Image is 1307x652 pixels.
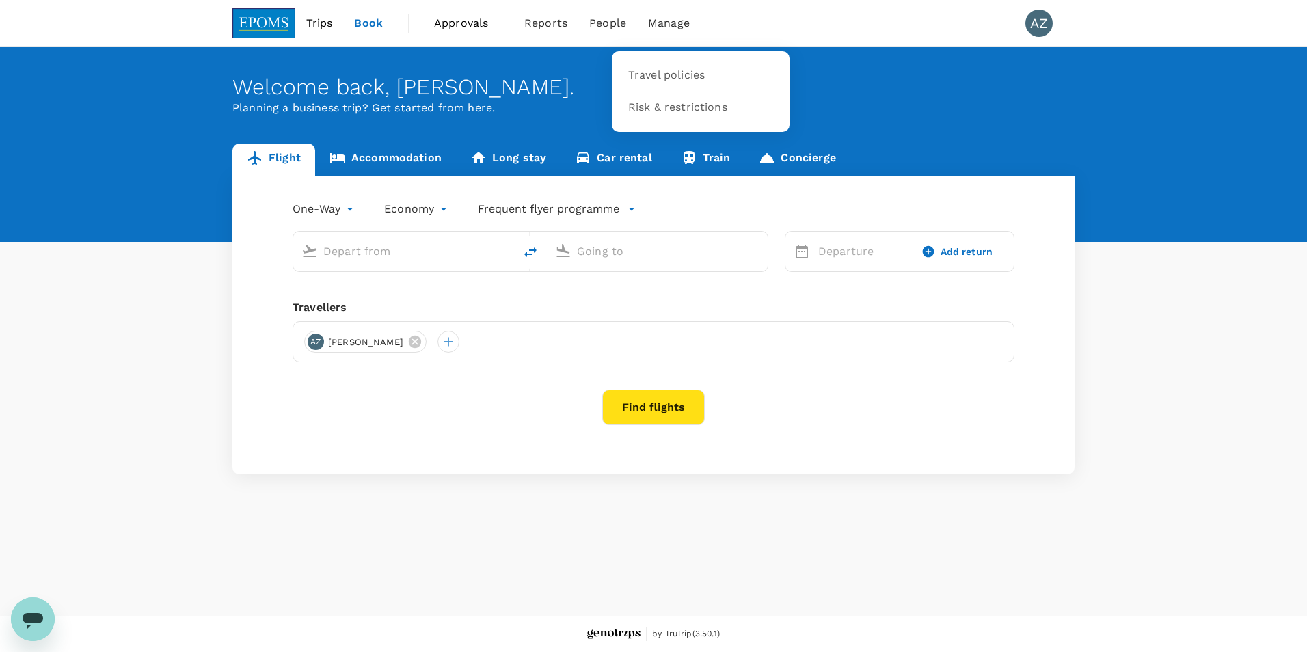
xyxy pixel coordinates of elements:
iframe: Button to launch messaging window [11,597,55,641]
p: Frequent flyer programme [478,201,619,217]
span: [PERSON_NAME] [320,336,412,349]
a: Train [666,144,745,176]
div: AZ [308,334,324,350]
button: Find flights [602,390,705,425]
a: Risk & restrictions [620,92,781,124]
div: AZ [1025,10,1053,37]
a: Long stay [456,144,561,176]
span: by TruTrip ( 3.50.1 ) [652,627,720,641]
button: delete [514,236,547,269]
span: Manage [648,15,690,31]
a: Travel policies [620,59,781,92]
input: Going to [577,241,739,262]
span: Book [354,15,383,31]
span: Travel policies [628,68,705,83]
button: Open [504,249,507,252]
p: Departure [818,243,900,260]
button: Frequent flyer programme [478,201,636,217]
span: Trips [306,15,333,31]
img: EPOMS SDN BHD [232,8,295,38]
a: Concierge [744,144,850,176]
a: Car rental [561,144,666,176]
img: Genotrips - EPOMS [587,629,641,640]
span: Add return [941,245,993,259]
p: Planning a business trip? Get started from here. [232,100,1075,116]
div: Travellers [293,299,1014,316]
input: Depart from [323,241,485,262]
button: Open [758,249,761,252]
span: People [589,15,626,31]
div: AZ[PERSON_NAME] [304,331,427,353]
div: One-Way [293,198,357,220]
div: Welcome back , [PERSON_NAME] . [232,74,1075,100]
span: Reports [524,15,567,31]
a: Flight [232,144,315,176]
span: Risk & restrictions [628,100,727,116]
a: Accommodation [315,144,456,176]
span: Approvals [434,15,502,31]
div: Economy [384,198,450,220]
